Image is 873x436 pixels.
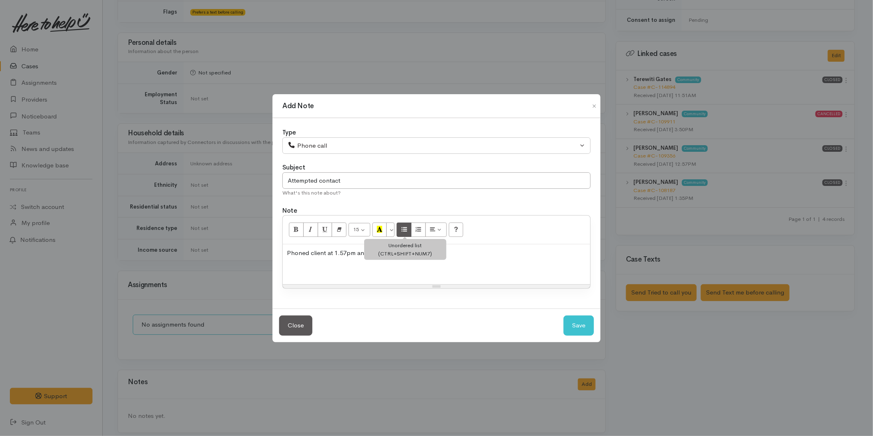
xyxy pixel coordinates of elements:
h1: Add Note [282,101,314,111]
button: Unordered list (CTRL+SHIFT+NUM7) [397,223,411,237]
label: Type [282,128,296,137]
button: Close [279,315,312,336]
button: Italic (CTRL+I) [303,223,318,237]
button: Recent Color [372,223,387,237]
div: Unordered list (CTRL+SHIFT+NUM7) [364,239,446,260]
button: Ordered list (CTRL+SHIFT+NUM8) [411,223,426,237]
button: Font Size [349,223,370,237]
button: More Color [386,223,395,237]
button: Bold (CTRL+B) [289,223,304,237]
label: Subject [282,163,305,172]
button: Paragraph [425,223,447,237]
button: Close [588,101,601,111]
button: Remove Font Style (CTRL+\) [332,223,346,237]
span: 15 [353,226,359,233]
div: What's this note about? [282,189,591,197]
button: Save [564,315,594,336]
p: Phoned client at 1.57pm and 2.10pm - no answer [287,248,586,258]
label: Note [282,206,297,216]
button: Underline (CTRL+U) [318,223,333,237]
button: Help [449,223,464,237]
div: Phone call [288,141,578,151]
div: Resize [283,285,590,288]
button: Phone call [282,137,591,154]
